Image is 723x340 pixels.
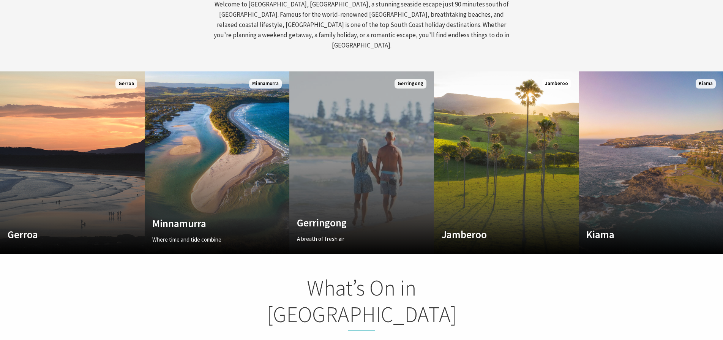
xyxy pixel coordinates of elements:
[297,217,405,229] h4: Gerringong
[152,217,260,229] h4: Minnamurra
[395,79,426,89] span: Gerringong
[249,79,282,89] span: Minnamurra
[145,71,289,254] a: Custom Image Used Minnamurra Where time and tide combine Minnamurra
[152,235,260,244] p: Where time and tide combine
[289,71,434,254] a: Custom Image Used Gerringong A breath of fresh air Gerringong
[434,71,579,254] a: Custom Image Used Jamberoo Jamberoo
[115,79,137,89] span: Gerroa
[586,228,694,240] h4: Kiama
[442,228,549,240] h4: Jamberoo
[542,79,571,89] span: Jamberoo
[8,228,115,240] h4: Gerroa
[297,234,405,244] p: A breath of fresh air
[696,79,716,89] span: Kiama
[213,275,510,331] h2: What’s On in [GEOGRAPHIC_DATA]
